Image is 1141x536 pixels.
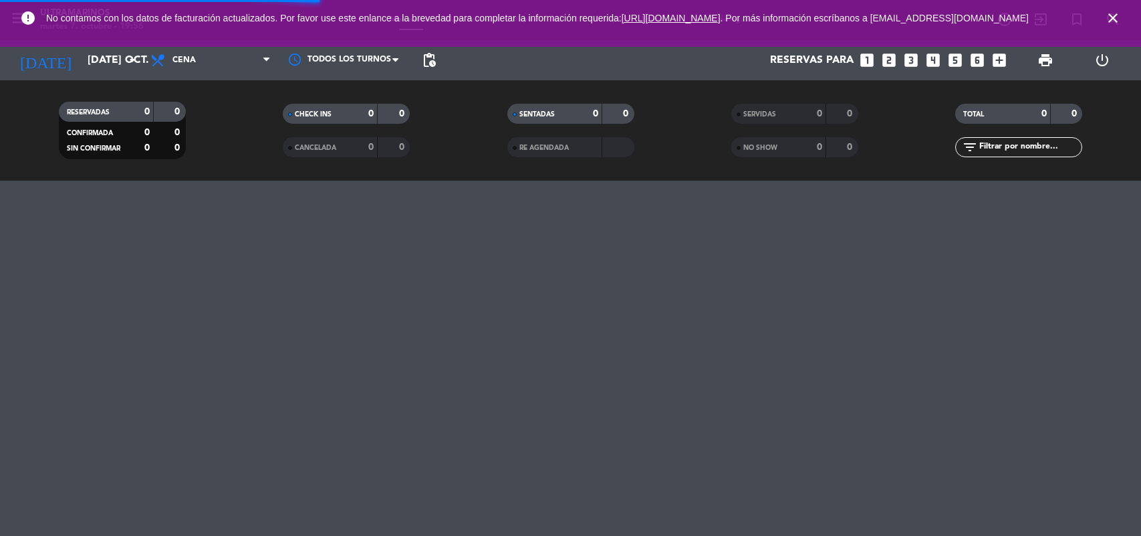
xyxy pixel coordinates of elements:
[1037,52,1053,68] span: print
[1071,109,1080,118] strong: 0
[1074,40,1131,80] div: LOG OUT
[1094,52,1110,68] i: power_settings_new
[295,145,336,151] span: CANCELADA
[519,111,555,118] span: SENTADAS
[847,143,855,152] strong: 0
[817,109,822,118] strong: 0
[124,52,140,68] i: arrow_drop_down
[67,130,113,137] span: CONFIRMADA
[743,145,777,151] span: NO SHOW
[46,13,1029,23] span: No contamos con los datos de facturación actualizados. Por favor use este enlance a la brevedad p...
[399,143,407,152] strong: 0
[946,52,964,69] i: looks_5
[172,56,196,65] span: Cena
[368,109,374,118] strong: 0
[847,109,855,118] strong: 0
[421,52,437,68] span: pending_actions
[743,111,776,118] span: SERVIDAS
[1105,10,1121,26] i: close
[880,52,898,69] i: looks_two
[593,109,598,118] strong: 0
[858,52,876,69] i: looks_one
[623,109,631,118] strong: 0
[817,143,822,152] strong: 0
[962,139,978,155] i: filter_list
[721,13,1029,23] a: . Por más información escríbanos a [EMAIL_ADDRESS][DOMAIN_NAME]
[174,107,182,116] strong: 0
[770,54,854,67] span: Reservas para
[174,143,182,153] strong: 0
[622,13,721,23] a: [URL][DOMAIN_NAME]
[978,140,1082,155] input: Filtrar por nombre...
[399,109,407,118] strong: 0
[295,111,332,118] span: CHECK INS
[969,52,986,69] i: looks_6
[144,128,150,137] strong: 0
[368,143,374,152] strong: 0
[174,128,182,137] strong: 0
[963,111,984,118] span: TOTAL
[519,145,569,151] span: RE AGENDADA
[1041,109,1047,118] strong: 0
[20,10,36,26] i: error
[67,145,120,152] span: SIN CONFIRMAR
[991,52,1008,69] i: add_box
[902,52,920,69] i: looks_3
[144,107,150,116] strong: 0
[10,46,81,75] i: [DATE]
[144,143,150,153] strong: 0
[67,109,110,116] span: RESERVADAS
[924,52,942,69] i: looks_4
